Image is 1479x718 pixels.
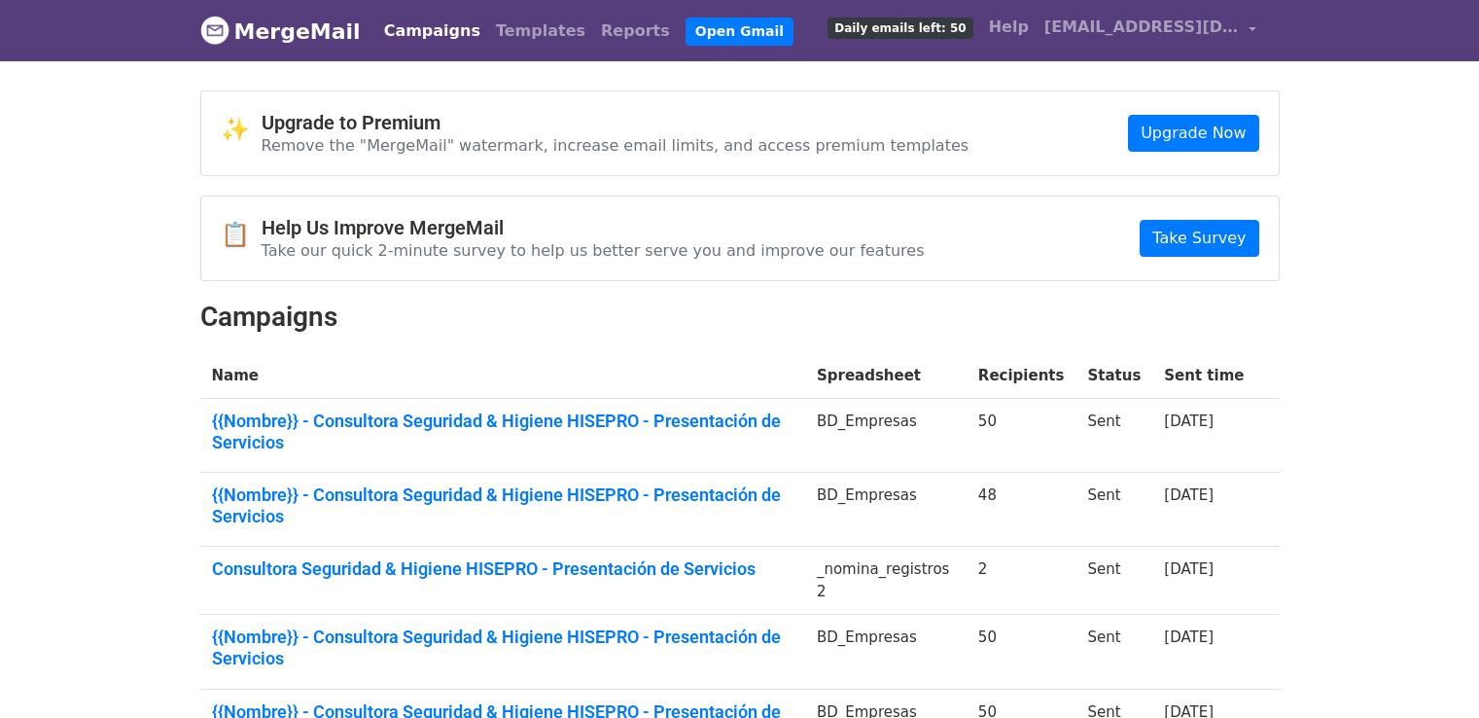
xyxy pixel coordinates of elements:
h4: Upgrade to Premium [262,111,969,134]
h2: Campaigns [200,301,1280,334]
a: {{Nombre}} - Consultora Seguridad & Higiene HISEPRO - Presentación de Servicios [212,627,793,668]
span: Daily emails left: 50 [828,18,972,39]
th: Status [1075,353,1152,399]
a: Open Gmail [686,18,793,46]
th: Spreadsheet [805,353,967,399]
p: Take our quick 2-minute survey to help us better serve you and improve our features [262,240,925,261]
td: 50 [967,615,1076,689]
a: {{Nombre}} - Consultora Seguridad & Higiene HISEPRO - Presentación de Servicios [212,411,793,452]
span: [EMAIL_ADDRESS][DOMAIN_NAME] [1044,16,1239,39]
td: 2 [967,547,1076,615]
th: Recipients [967,353,1076,399]
td: BD_Empresas [805,615,967,689]
h4: Help Us Improve MergeMail [262,216,925,239]
td: Sent [1075,473,1152,547]
a: [DATE] [1164,560,1214,578]
a: Take Survey [1140,220,1258,257]
a: {{Nombre}} - Consultora Seguridad & Higiene HISEPRO - Presentación de Servicios [212,485,793,526]
a: [DATE] [1164,413,1214,430]
a: Templates [488,12,593,51]
a: MergeMail [200,11,361,52]
a: [DATE] [1164,486,1214,504]
p: Remove the "MergeMail" watermark, increase email limits, and access premium templates [262,135,969,156]
td: _nomina_registros2 [805,547,967,615]
a: Consultora Seguridad & Higiene HISEPRO - Presentación de Servicios [212,558,793,580]
td: Sent [1075,615,1152,689]
td: Sent [1075,399,1152,473]
a: Upgrade Now [1128,115,1258,152]
a: Help [981,8,1037,47]
td: BD_Empresas [805,399,967,473]
td: BD_Empresas [805,473,967,547]
a: Daily emails left: 50 [820,8,980,47]
a: [EMAIL_ADDRESS][DOMAIN_NAME] [1037,8,1264,54]
a: Campaigns [376,12,488,51]
td: Sent [1075,547,1152,615]
a: Reports [593,12,678,51]
a: [DATE] [1164,628,1214,646]
span: ✨ [221,116,262,144]
td: 50 [967,399,1076,473]
th: Sent time [1152,353,1255,399]
th: Name [200,353,805,399]
img: MergeMail logo [200,16,229,45]
td: 48 [967,473,1076,547]
span: 📋 [221,221,262,249]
